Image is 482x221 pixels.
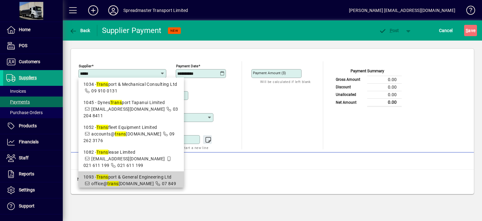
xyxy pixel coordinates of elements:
[96,82,108,87] em: Trans
[96,150,108,155] em: Trans
[123,5,188,15] div: Spreadmaster Transport Limited
[83,174,179,180] div: 1093 - port & General Engineering Ltd
[367,98,402,106] td: 0.00
[83,99,179,106] div: 1045 - Dynes port Tapanui Limited
[78,122,184,146] mat-option: 1052 - Transfleet Equipment Limited
[96,174,108,180] em: Trans
[170,29,178,33] span: NEW
[6,89,26,94] span: Invoices
[91,88,117,93] span: 09 910 0131
[68,25,92,36] button: Back
[3,118,63,134] a: Products
[3,38,63,54] a: POS
[176,64,198,68] mat-label: Payment Date
[91,131,161,136] span: accounts@ [DOMAIN_NAME]
[71,170,474,189] div: No outstanding invoices/adjustments found
[78,97,184,122] mat-option: 1045 - Dynes Transport Tapanui Limited
[349,5,455,15] div: [PERSON_NAME] [EMAIL_ADDRESS][DOMAIN_NAME]
[19,75,37,80] span: Suppliers
[367,91,402,98] td: 0.00
[91,181,154,186] span: office@ [DOMAIN_NAME]
[3,54,63,70] a: Customers
[78,79,184,97] mat-option: 1034 - Transport & Mechanical Consulting Ltd
[260,78,311,85] mat-hint: Will be calculated if left blank
[3,22,63,38] a: Home
[333,61,402,107] app-page-summary-card: Payment Summary
[367,76,402,83] td: 0.00
[79,64,92,68] mat-label: Supplier
[83,5,103,16] button: Add
[19,123,37,128] span: Products
[3,182,63,198] a: Settings
[3,198,63,214] a: Support
[466,28,468,33] span: S
[83,81,179,88] div: 1034 - port & Mechanical Consulting Ltd
[110,100,122,105] em: Trans
[367,83,402,91] td: 0.00
[3,86,63,97] a: Invoices
[83,149,179,156] div: 1082 - lease Limited
[253,71,286,75] mat-label: Payment Amount ($)
[6,99,30,104] span: Payments
[19,187,35,192] span: Settings
[379,28,399,33] span: ost
[19,171,34,176] span: Reports
[3,166,63,182] a: Reports
[78,171,184,196] mat-option: 1093 - Transport & General Engineering Ltd
[19,59,40,64] span: Customers
[466,25,475,36] span: ave
[333,91,367,98] td: Unallocated
[91,107,165,112] span: [EMAIL_ADDRESS][DOMAIN_NAME]
[390,28,393,33] span: P
[333,68,402,76] div: Payment Summary
[333,76,367,83] td: Gross Amount
[78,146,184,171] mat-option: 1082 - Translease Limited
[83,124,179,131] div: 1052 - fleet Equipment Limited
[19,43,27,48] span: POS
[464,25,477,36] button: Save
[462,1,474,22] a: Knowledge Base
[439,25,453,36] span: Cancel
[19,155,29,160] span: Staff
[117,163,143,168] span: 021 611 199
[333,83,367,91] td: Discount
[6,110,43,115] span: Purchase Orders
[83,163,110,168] span: 021 611 199
[19,139,39,144] span: Financials
[63,25,97,36] app-page-header-button: Back
[19,27,30,32] span: Home
[103,5,123,16] button: Profile
[115,131,126,136] em: trans
[376,25,402,36] button: Post
[19,203,35,208] span: Support
[69,28,90,33] span: Back
[91,156,165,161] span: [EMAIL_ADDRESS][DOMAIN_NAME]
[3,107,63,118] a: Purchase Orders
[3,134,63,150] a: Financials
[437,25,454,36] button: Cancel
[96,125,108,130] em: Trans
[3,150,63,166] a: Staff
[102,25,162,36] div: Supplier Payment
[3,97,63,107] a: Payments
[333,98,367,106] td: Net Amount
[107,181,118,186] em: trans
